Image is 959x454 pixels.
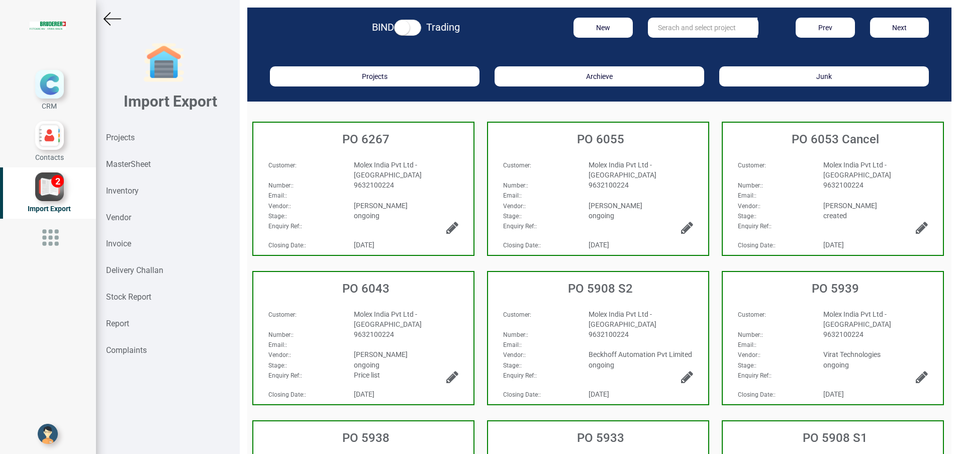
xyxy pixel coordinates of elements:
[268,362,287,369] span: :
[823,241,844,249] span: [DATE]
[738,213,755,220] strong: Stage:
[589,361,614,369] span: ongoing
[589,330,629,338] span: 9632100224
[738,372,772,379] span: :
[823,390,844,398] span: [DATE]
[106,345,147,355] strong: Complaints
[738,391,774,398] strong: Closing Date:
[42,102,57,110] span: CRM
[268,351,291,358] span: :
[354,212,379,220] span: ongoing
[268,362,285,369] strong: Stage:
[738,162,764,169] strong: Customer
[738,182,761,189] strong: Number:
[738,331,761,338] strong: Number:
[270,66,479,86] button: Projects
[738,192,755,199] strong: Email:
[503,351,524,358] strong: Vendor:
[258,133,473,146] h3: PO 6267
[738,242,776,249] span: :
[268,223,301,230] strong: Enquiry Ref:
[503,242,541,249] span: :
[738,203,760,210] span: :
[268,203,291,210] span: :
[503,192,520,199] strong: Email:
[503,311,530,318] strong: Customer
[354,371,380,379] span: Price list
[124,93,217,110] b: Import Export
[268,182,292,189] strong: Number:
[354,330,394,338] span: 9632100224
[738,341,756,348] span: :
[106,186,139,196] strong: Inventory
[589,350,692,358] span: Beckhoff Automation Pvt Limited
[268,192,285,199] strong: Email:
[268,311,295,318] strong: Customer
[268,391,305,398] strong: Closing Date:
[106,133,135,142] strong: Projects
[648,18,757,38] input: Serach and select project
[728,133,943,146] h3: PO 6053 Cancel
[493,431,708,444] h3: PO 5933
[823,350,881,358] span: Virat Technologies
[503,223,537,230] span: :
[719,66,929,86] button: Junk
[738,242,774,249] strong: Closing Date:
[503,372,537,379] span: :
[738,362,756,369] span: :
[503,311,531,318] span: :
[354,390,374,398] span: [DATE]
[268,182,294,189] span: :
[823,310,891,328] span: Molex India Pvt Ltd - [GEOGRAPHIC_DATA]
[503,192,522,199] span: :
[738,331,763,338] span: :
[503,203,526,210] span: :
[738,223,770,230] strong: Enquiry Ref:
[268,351,290,358] strong: Vendor:
[268,341,285,348] strong: Email:
[728,282,943,295] h3: PO 5939
[503,331,527,338] strong: Number:
[503,362,522,369] span: :
[503,391,539,398] strong: Closing Date:
[503,362,520,369] strong: Stage:
[503,182,527,189] strong: Number:
[796,18,854,38] button: Prev
[268,372,301,379] strong: Enquiry Ref:
[738,162,766,169] span: :
[738,213,756,220] span: :
[268,162,297,169] span: :
[268,391,306,398] span: :
[354,350,408,358] span: [PERSON_NAME]
[51,175,64,188] div: 2
[426,21,460,33] strong: Trading
[144,43,184,83] img: garage-closed.png
[503,341,520,348] strong: Email:
[589,161,656,179] span: Molex India Pvt Ltd - [GEOGRAPHIC_DATA]
[823,161,891,179] span: Molex India Pvt Ltd - [GEOGRAPHIC_DATA]
[823,361,849,369] span: ongoing
[503,351,526,358] span: :
[589,310,656,328] span: Molex India Pvt Ltd - [GEOGRAPHIC_DATA]
[738,351,760,358] span: :
[106,265,163,275] strong: Delivery Challan
[28,205,71,213] span: Import Export
[268,192,287,199] span: :
[503,213,520,220] strong: Stage:
[372,21,394,33] strong: BIND
[354,310,422,328] span: Molex India Pvt Ltd - [GEOGRAPHIC_DATA]
[870,18,929,38] button: Next
[503,203,524,210] strong: Vendor:
[493,282,708,295] h3: PO 5908 S2
[258,282,473,295] h3: PO 6043
[738,391,776,398] span: :
[738,341,755,348] strong: Email:
[823,212,847,220] span: created
[268,331,292,338] strong: Number:
[268,203,290,210] strong: Vendor:
[106,292,151,302] strong: Stock Report
[589,390,609,398] span: [DATE]
[354,161,422,179] span: Molex India Pvt Ltd - [GEOGRAPHIC_DATA]
[268,162,295,169] strong: Customer
[268,311,297,318] span: :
